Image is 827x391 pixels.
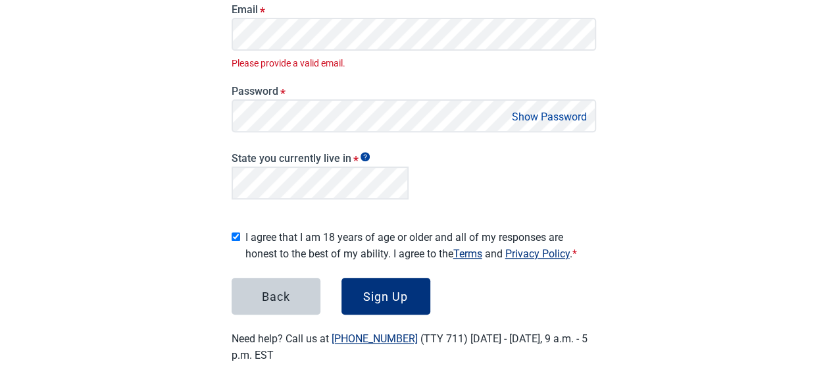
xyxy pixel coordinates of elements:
[232,3,596,16] label: Email
[505,248,570,260] a: Privacy Policy
[453,248,482,260] a: Terms
[232,56,596,70] span: Please provide a valid email.
[232,85,596,97] label: Password
[361,152,370,161] span: Show tooltip
[262,290,290,303] div: Back
[363,290,408,303] div: Sign Up
[232,152,409,165] label: State you currently live in
[572,248,577,260] span: Required field
[332,332,418,345] a: [PHONE_NUMBER]
[232,278,320,315] button: Back
[508,108,591,126] button: Show Password
[245,229,596,262] label: I agree that I am 18 years of age or older and all of my responses are honest to the best of my a...
[232,332,588,361] label: Need help? Call us at (TTY 711) [DATE] - [DATE], 9 a.m. - 5 p.m. EST
[341,278,430,315] button: Sign Up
